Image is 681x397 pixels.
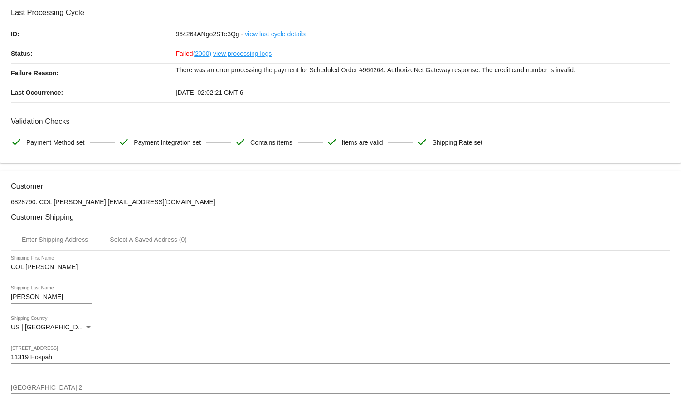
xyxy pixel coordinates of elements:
a: (2000) [193,44,211,63]
span: [DATE] 02:02:21 GMT-6 [176,89,243,96]
a: view processing logs [213,44,272,63]
span: Shipping Rate set [432,133,482,152]
span: Payment Integration set [134,133,201,152]
span: US | [GEOGRAPHIC_DATA] [11,323,91,331]
mat-icon: check [417,137,428,147]
p: Status: [11,44,176,63]
mat-icon: check [326,137,337,147]
p: Last Occurrence: [11,83,176,102]
span: Failed [176,50,212,57]
a: view last cycle details [245,25,306,44]
mat-icon: check [235,137,246,147]
input: Shipping Last Name [11,294,92,301]
mat-icon: check [118,137,129,147]
span: Items are valid [342,133,383,152]
div: Select A Saved Address (0) [110,236,187,243]
p: ID: [11,25,176,44]
span: Payment Method set [26,133,84,152]
p: There was an error processing the payment for Scheduled Order #964264. AuthorizeNet Gateway respo... [176,64,671,76]
p: Failure Reason: [11,64,176,83]
mat-icon: check [11,137,22,147]
h3: Customer Shipping [11,213,670,221]
input: Shipping Street 2 [11,384,670,392]
input: Shipping Street 1 [11,354,670,361]
span: 964264ANgo2STe3Qg - [176,30,243,38]
h3: Customer [11,182,670,191]
input: Shipping First Name [11,264,92,271]
div: Enter Shipping Address [22,236,88,243]
h3: Validation Checks [11,117,670,126]
h3: Last Processing Cycle [11,8,670,17]
p: 6828790: COL [PERSON_NAME] [EMAIL_ADDRESS][DOMAIN_NAME] [11,198,670,206]
mat-select: Shipping Country [11,324,92,331]
span: Contains items [250,133,292,152]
